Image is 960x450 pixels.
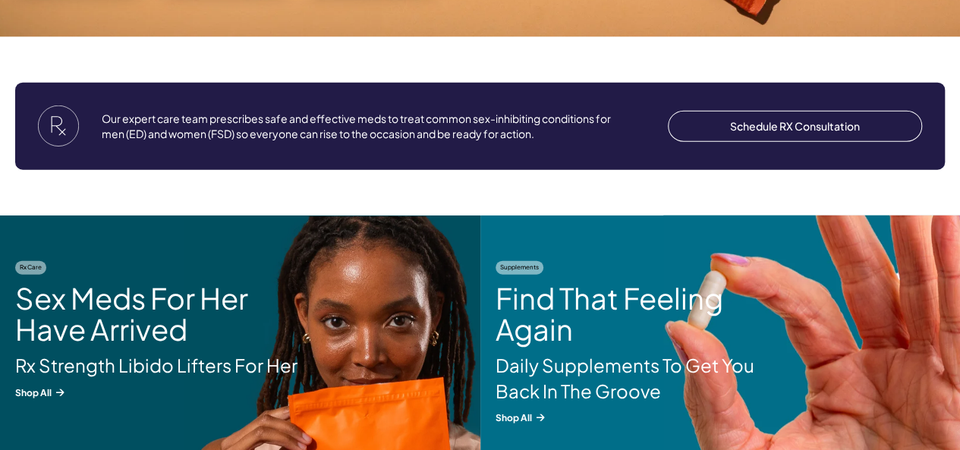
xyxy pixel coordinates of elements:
span: Shop All [496,411,799,424]
p: Our expert care team prescribes safe and effective meds to treat common sex-inhibiting conditions... [102,112,611,141]
h2: Sex Meds For Her Have Arrived [15,282,319,346]
span: Rx Care [15,261,46,274]
h2: Find That Feeling Again [496,282,799,346]
p: Daily Supplements To Get You Back In The Groove [496,353,799,404]
span: Shop All [15,386,319,399]
span: Supplements [496,261,543,274]
p: Rx Strength Libido Lifters For Her [15,353,319,379]
a: Schedule RX Consultation [668,111,922,143]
